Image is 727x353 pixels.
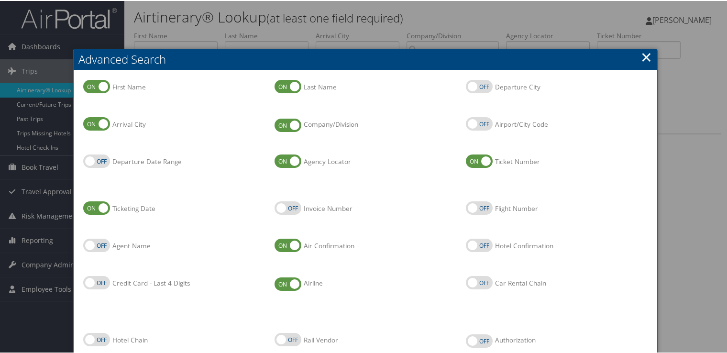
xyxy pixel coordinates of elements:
label: Hotel Confirmation [495,240,553,250]
label: Rail Vendor [275,332,301,345]
label: Airport/City Code [466,116,493,130]
label: Company/Division [275,118,301,131]
label: Credit Card - Last 4 Digits [112,277,190,287]
label: Last Name [275,79,301,92]
label: Ticket Number [466,154,493,167]
label: Departure Date Range [112,156,182,165]
label: Airline [275,276,301,290]
label: Agency Locator [304,156,351,165]
label: Agent Name [112,240,151,250]
label: Rail Vendor [304,334,338,344]
label: Invoice Number [275,200,301,214]
label: Arrival City [83,116,110,130]
label: Hotel Confirmation [466,238,493,251]
a: Close [641,46,652,66]
label: First Name [83,79,110,92]
label: Authorization [466,333,493,347]
label: Credit Card - Last 4 Digits [83,275,110,288]
label: First Name [112,81,146,91]
label: Invoice Number [304,203,352,212]
label: Hotel Chain [83,332,110,345]
label: Agent Name [83,238,110,251]
label: Air Confirmation [275,238,301,251]
label: Last Name [304,81,337,91]
label: Car Rental Chain [495,277,546,287]
label: Agency Locator [275,154,301,167]
label: Car Rental Chain [466,275,493,288]
label: Departure Date Range [83,154,110,167]
label: Departure City [466,79,493,92]
label: Air Confirmation [304,240,354,250]
label: Flight Number [466,200,493,214]
label: Ticketing Date [83,200,110,214]
label: Flight Number [495,203,538,212]
label: Ticket Number [495,156,540,165]
label: Hotel Chain [112,334,148,344]
h2: Advanced Search [74,48,657,69]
